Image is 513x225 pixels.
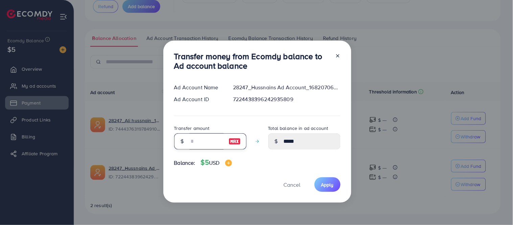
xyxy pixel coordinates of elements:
div: 28247_Hussnains Ad Account_1682070647889 [228,84,346,91]
span: Apply [321,181,334,188]
span: Balance: [174,159,195,167]
img: image [225,160,232,166]
span: USD [209,159,219,166]
h3: Transfer money from Ecomdy balance to Ad account balance [174,51,330,71]
button: Cancel [275,177,309,192]
iframe: Chat [484,195,508,220]
button: Apply [314,177,341,192]
div: Ad Account Name [169,84,228,91]
div: Ad Account ID [169,95,228,103]
div: 7224438396242935809 [228,95,346,103]
img: image [229,137,241,145]
label: Total balance in ad account [268,125,328,132]
label: Transfer amount [174,125,210,132]
span: Cancel [284,181,301,188]
h4: $5 [201,158,232,167]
